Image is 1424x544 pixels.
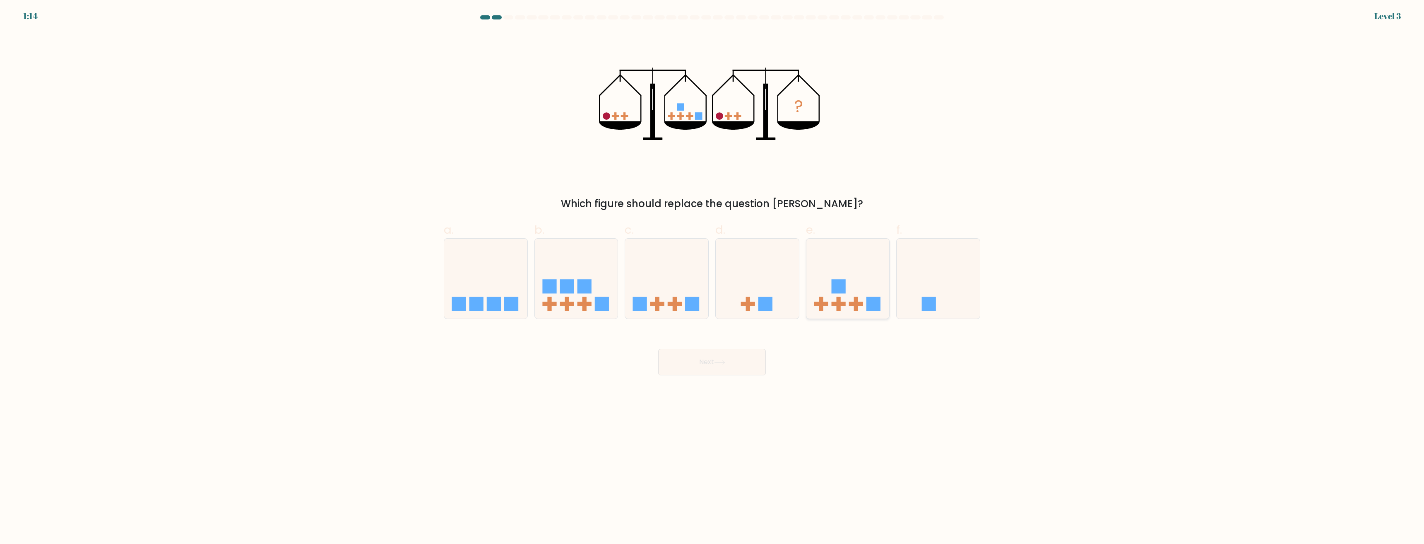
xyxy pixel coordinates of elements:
[534,222,544,238] span: b.
[23,10,38,22] div: 1:14
[625,222,634,238] span: c.
[449,196,975,211] div: Which figure should replace the question [PERSON_NAME]?
[715,222,725,238] span: d.
[658,349,766,375] button: Next
[896,222,902,238] span: f.
[444,222,454,238] span: a.
[806,222,815,238] span: e.
[794,95,803,118] tspan: ?
[1374,10,1401,22] div: Level 3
